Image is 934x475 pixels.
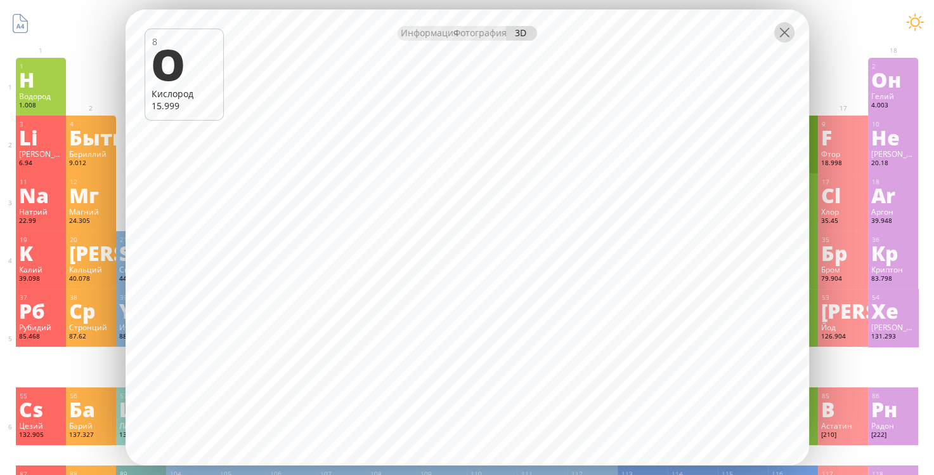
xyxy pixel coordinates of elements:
[69,159,113,169] div: 9.012
[20,392,63,400] div: 55
[822,392,865,400] div: 85
[20,236,63,244] div: 19
[821,332,865,342] div: 126.904
[70,392,113,400] div: 56
[19,159,63,169] div: 6.94
[20,120,63,128] div: 3
[69,431,113,441] div: 137.327
[871,206,893,217] ya-tr-span: Аргон
[871,91,894,101] ya-tr-span: Гелий
[69,217,113,227] div: 24.305
[19,420,43,431] ya-tr-span: Цезий
[19,149,79,159] ya-tr-span: [PERSON_NAME]
[19,91,51,101] ya-tr-span: Водород
[822,120,865,128] div: 9
[69,123,124,152] ya-tr-span: Быть
[871,238,898,267] ya-tr-span: Кр
[119,394,144,424] ya-tr-span: La
[119,238,141,267] ya-tr-span: Sc
[871,431,915,441] div: [222]
[19,217,63,227] div: 22.99
[119,264,152,274] ya-tr-span: Скандий
[871,159,915,169] div: 20.18
[871,420,894,431] ya-tr-span: Радон
[872,120,915,128] div: 10
[19,180,49,210] ya-tr-span: Na
[69,206,99,217] ya-tr-span: Магний
[120,392,163,400] div: 57
[821,264,840,274] ya-tr-span: Бром
[821,394,835,424] ya-tr-span: В
[871,123,900,152] ya-tr-span: Не
[821,274,865,284] div: 79.904
[871,101,915,111] div: 4.003
[19,206,48,217] ya-tr-span: Натрий
[69,332,113,342] div: 87.62
[19,123,37,152] ya-tr-span: Li
[70,178,113,186] div: 12
[120,236,163,244] div: 21
[19,65,35,94] ya-tr-span: H
[70,236,113,244] div: 20
[871,180,895,210] ya-tr-span: Ar
[822,293,865,302] div: 53
[19,322,51,332] ya-tr-span: Рубидий
[401,27,458,39] ya-tr-span: Информация
[821,149,840,159] ya-tr-span: Фтор
[389,6,618,32] ya-tr-span: Интерактивная химия
[119,420,147,431] ya-tr-span: Лантан
[871,332,915,342] div: 131.293
[19,101,63,111] div: 1.008
[19,274,63,284] div: 39.098
[821,322,836,332] ya-tr-span: Йод
[821,180,841,210] ya-tr-span: Cl
[821,217,865,227] div: 35.45
[19,332,63,342] div: 85.468
[316,6,389,32] ya-tr-span: Talbica.
[19,431,63,441] div: 132.905
[119,431,163,441] div: 138.905
[871,296,898,325] ya-tr-span: Xe
[872,236,915,244] div: 36
[20,293,63,302] div: 37
[871,264,903,274] ya-tr-span: Криптон
[821,238,848,267] ya-tr-span: Бр
[70,120,113,128] div: 4
[70,293,113,302] div: 38
[69,322,107,332] ya-tr-span: Стронций
[871,65,901,94] ya-tr-span: Он
[69,264,102,274] ya-tr-span: Кальций
[871,394,897,424] ya-tr-span: Рн
[872,293,915,302] div: 54
[20,178,63,186] div: 11
[822,236,865,244] div: 35
[69,238,238,267] ya-tr-span: [PERSON_NAME]
[822,178,865,186] div: 17
[872,392,915,400] div: 86
[821,159,865,169] div: 18.998
[19,264,42,274] ya-tr-span: Калий
[69,296,96,325] ya-tr-span: Ср
[119,274,163,284] div: 44.956
[152,100,217,112] div: 15.999
[871,217,915,227] div: 39.948
[119,296,133,325] ya-tr-span: Y
[69,420,93,431] ya-tr-span: Барий
[821,123,832,152] ya-tr-span: F
[872,178,915,186] div: 18
[20,62,63,70] div: 1
[821,420,852,431] ya-tr-span: Астатин
[69,180,99,210] ya-tr-span: Мг
[19,394,43,424] ya-tr-span: Cs
[872,62,915,70] div: 2
[119,322,147,332] ya-tr-span: Иттрий
[871,149,931,159] ya-tr-span: [PERSON_NAME]
[821,431,865,441] div: [210]
[151,32,185,94] ya-tr-span: O
[69,394,95,424] ya-tr-span: Ба
[871,274,915,284] div: 83.798
[821,206,839,217] ya-tr-span: Хлор
[119,332,163,342] div: 88.906
[120,293,163,302] div: 39
[19,296,45,325] ya-tr-span: Рб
